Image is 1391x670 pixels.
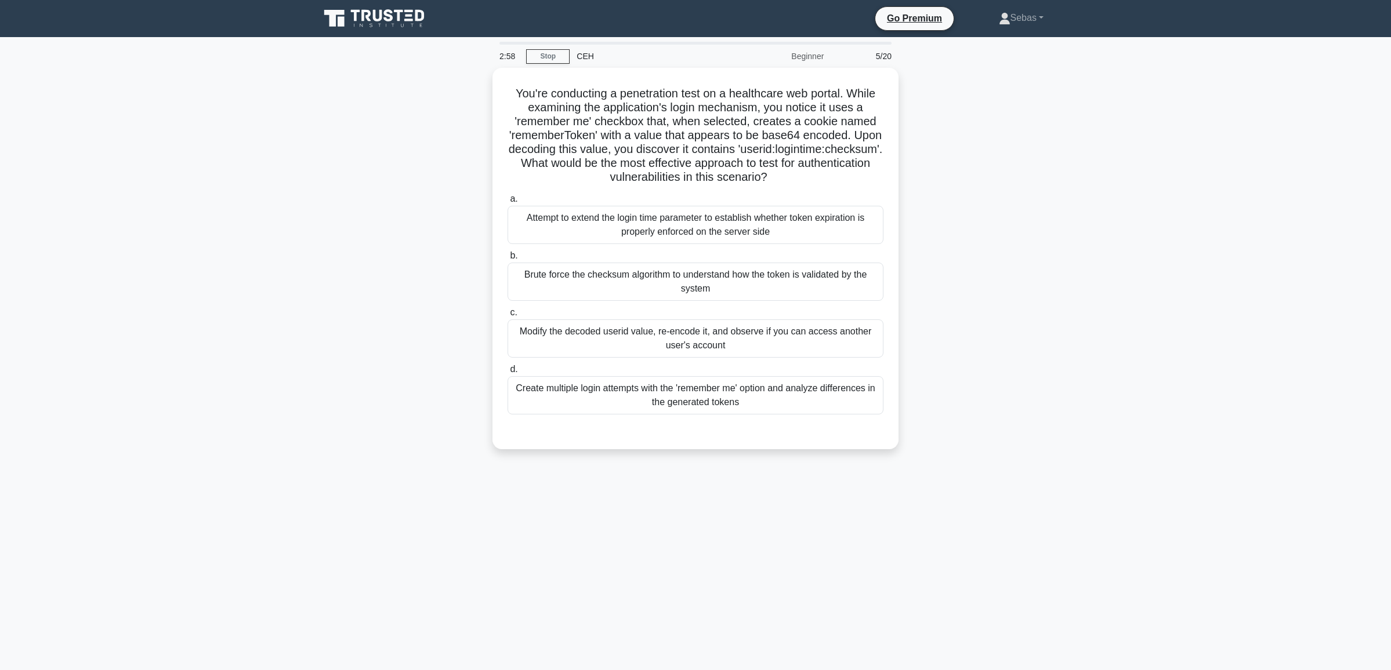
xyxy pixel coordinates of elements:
a: Stop [526,49,570,64]
span: b. [510,250,517,260]
span: a. [510,194,517,203]
div: Create multiple login attempts with the 'remember me' option and analyze differences in the gener... [508,376,883,414]
span: c. [510,307,517,317]
div: Brute force the checksum algorithm to understand how the token is validated by the system [508,263,883,301]
div: 5/20 [831,45,899,68]
div: Beginner [729,45,831,68]
div: 2:58 [492,45,526,68]
a: Sebas [971,6,1071,30]
div: CEH [570,45,729,68]
span: d. [510,364,517,374]
a: Go Premium [880,11,949,26]
div: Attempt to extend the login time parameter to establish whether token expiration is properly enfo... [508,206,883,244]
h5: You're conducting a penetration test on a healthcare web portal. While examining the application'... [506,86,885,185]
div: Modify the decoded userid value, re-encode it, and observe if you can access another user's account [508,319,883,358]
